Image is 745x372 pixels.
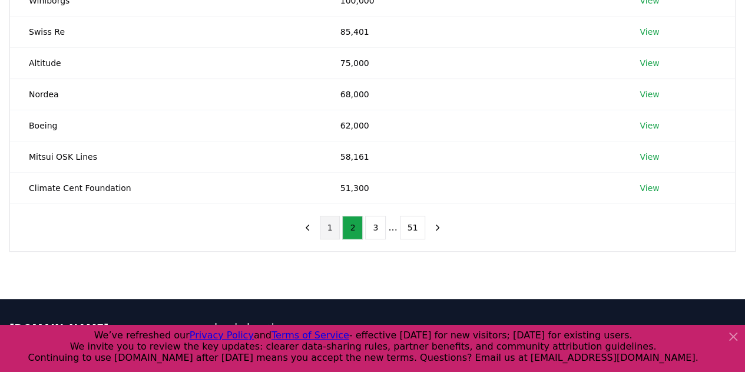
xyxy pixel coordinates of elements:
a: View [640,88,659,100]
a: View [640,57,659,69]
td: Mitsui OSK Lines [10,141,322,172]
td: 58,161 [322,141,621,172]
td: 75,000 [322,47,621,78]
td: Swiss Re [10,16,322,47]
button: 51 [400,216,426,239]
p: [DOMAIN_NAME] [9,320,167,337]
td: 68,000 [322,78,621,110]
button: 2 [342,216,363,239]
td: 62,000 [322,110,621,141]
td: Nordea [10,78,322,110]
td: Altitude [10,47,322,78]
a: View [640,151,659,163]
td: 51,300 [322,172,621,203]
button: 1 [320,216,340,239]
td: Climate Cent Foundation [10,172,322,203]
a: View [640,182,659,194]
td: Boeing [10,110,322,141]
li: ... [388,220,397,235]
td: 85,401 [322,16,621,47]
a: Leaderboards [214,320,372,334]
a: View [640,26,659,38]
button: 3 [365,216,386,239]
button: previous page [297,216,317,239]
a: View [640,120,659,131]
button: next page [428,216,448,239]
